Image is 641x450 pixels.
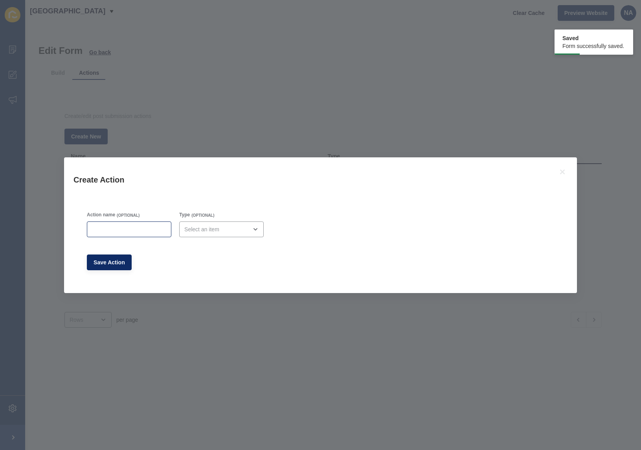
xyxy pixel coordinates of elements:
[562,42,624,50] span: Form successfully saved.
[87,255,132,270] button: Save Action
[179,212,190,218] label: Type
[191,213,214,218] span: (OPTIONAL)
[87,212,115,218] label: Action name
[94,258,125,266] span: Save Action
[562,34,624,42] span: Saved
[73,175,548,185] h1: Create Action
[117,213,140,218] span: (OPTIONAL)
[179,221,264,237] div: open menu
